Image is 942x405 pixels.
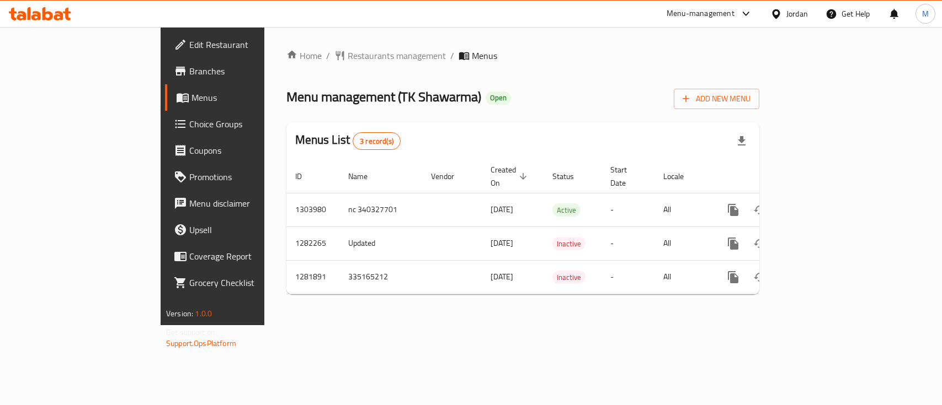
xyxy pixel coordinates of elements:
button: more [720,197,747,223]
td: All [654,260,711,294]
span: [DATE] [491,269,513,284]
span: Name [348,170,382,183]
span: M [922,8,929,20]
td: - [602,193,654,226]
li: / [326,49,330,62]
td: Updated [339,226,422,260]
a: Choice Groups [165,111,318,137]
button: Add New Menu [674,89,759,109]
span: Active [552,204,581,217]
span: Restaurants management [348,49,446,62]
span: Choice Groups [189,117,309,131]
button: Change Status [747,197,773,223]
a: Upsell [165,217,318,243]
h2: Menus List [295,132,401,150]
a: Coverage Report [165,243,318,269]
a: Edit Restaurant [165,31,318,58]
a: Restaurants management [334,49,446,62]
li: / [450,49,454,62]
span: 3 record(s) [353,136,400,147]
span: Open [486,93,511,102]
th: Actions [711,160,835,193]
a: Menus [165,84,318,111]
a: Promotions [165,164,318,190]
span: Edit Restaurant [189,38,309,51]
span: Created On [491,163,530,190]
div: Total records count [353,132,401,150]
td: All [654,226,711,260]
span: Upsell [189,223,309,236]
a: Coupons [165,137,318,164]
span: Coupons [189,144,309,157]
span: Menu management ( TK Shawarma ) [286,84,481,109]
button: Change Status [747,264,773,290]
span: Promotions [189,170,309,183]
div: Export file [728,128,755,154]
td: nc 340327701 [339,193,422,226]
span: Menu disclaimer [189,197,309,210]
div: Jordan [786,8,808,20]
span: Version: [166,306,193,321]
div: Inactive [552,237,586,250]
span: [DATE] [491,202,513,217]
span: Branches [189,64,309,78]
td: - [602,226,654,260]
table: enhanced table [286,160,835,294]
a: Menu disclaimer [165,190,318,217]
span: [DATE] [491,236,513,250]
span: Coverage Report [189,250,309,263]
div: Menu-management [667,7,735,20]
button: more [720,230,747,257]
nav: breadcrumb [286,49,759,62]
span: ID [295,170,316,183]
span: Start Date [610,163,641,190]
td: - [602,260,654,294]
span: Inactive [552,237,586,250]
span: Grocery Checklist [189,276,309,289]
span: Menus [191,91,309,104]
div: Open [486,91,511,105]
a: Branches [165,58,318,84]
span: Get support on: [166,325,217,339]
span: Locale [663,170,698,183]
a: Grocery Checklist [165,269,318,296]
td: 335165212 [339,260,422,294]
span: Inactive [552,271,586,284]
span: Status [552,170,588,183]
button: Change Status [747,230,773,257]
td: All [654,193,711,226]
span: Menus [472,49,497,62]
span: Add New Menu [683,92,751,106]
a: Support.OpsPlatform [166,336,236,350]
span: Vendor [431,170,469,183]
button: more [720,264,747,290]
span: 1.0.0 [195,306,212,321]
